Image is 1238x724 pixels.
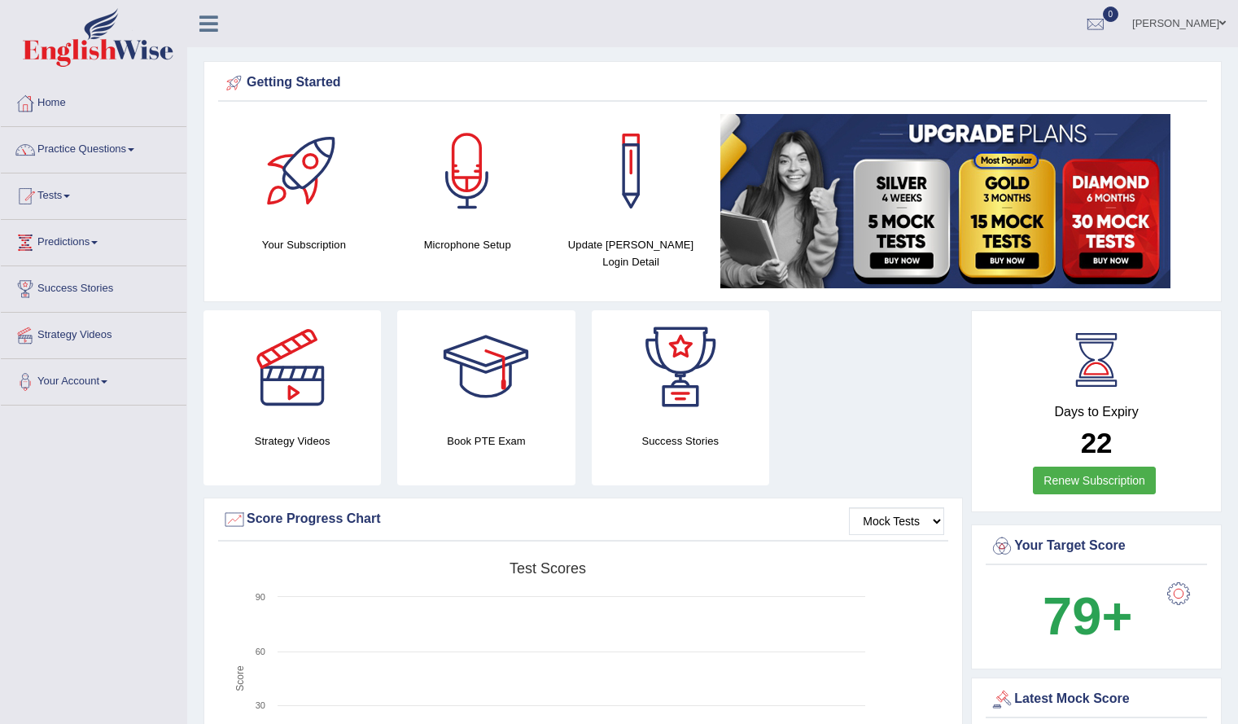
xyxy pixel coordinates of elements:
[222,71,1203,95] div: Getting Started
[222,507,944,532] div: Score Progress Chart
[256,700,265,710] text: 30
[1,81,186,121] a: Home
[1,220,186,261] a: Predictions
[234,665,246,691] tspan: Score
[558,236,705,270] h4: Update [PERSON_NAME] Login Detail
[256,592,265,602] text: 90
[1043,586,1132,646] b: 79+
[592,432,769,450] h4: Success Stories
[510,560,586,577] tspan: Test scores
[203,432,381,450] h4: Strategy Videos
[256,647,265,656] text: 60
[1081,427,1113,459] b: 22
[1,359,186,400] a: Your Account
[397,432,575,450] h4: Book PTE Exam
[1,266,186,307] a: Success Stories
[1,127,186,168] a: Practice Questions
[720,114,1170,288] img: small5.jpg
[1103,7,1119,22] span: 0
[1,173,186,214] a: Tests
[990,534,1203,559] div: Your Target Score
[1,313,186,353] a: Strategy Videos
[230,236,378,253] h4: Your Subscription
[990,687,1203,712] div: Latest Mock Score
[990,405,1203,419] h4: Days to Expiry
[394,236,541,253] h4: Microphone Setup
[1033,467,1156,494] a: Renew Subscription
